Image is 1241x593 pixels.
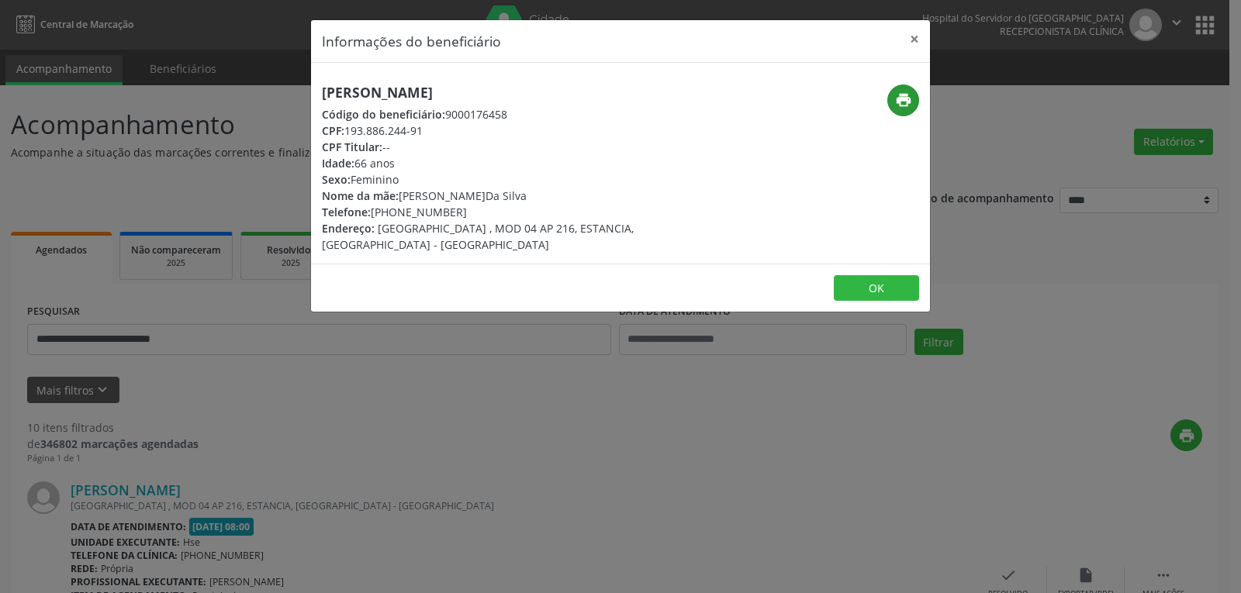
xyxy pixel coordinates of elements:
[322,107,445,122] span: Código do beneficiário:
[322,221,375,236] span: Endereço:
[322,84,713,101] h5: [PERSON_NAME]
[322,204,713,220] div: [PHONE_NUMBER]
[895,91,912,109] i: print
[322,155,713,171] div: 66 anos
[322,221,634,252] span: [GEOGRAPHIC_DATA] , MOD 04 AP 216, ESTANCIA, [GEOGRAPHIC_DATA] - [GEOGRAPHIC_DATA]
[322,106,713,122] div: 9000176458
[322,139,713,155] div: --
[322,188,399,203] span: Nome da mãe:
[322,205,371,219] span: Telefone:
[322,171,713,188] div: Feminino
[899,20,930,58] button: Close
[322,172,351,187] span: Sexo:
[322,122,713,139] div: 193.886.244-91
[322,156,354,171] span: Idade:
[322,188,713,204] div: [PERSON_NAME]Da Silva
[887,84,919,116] button: print
[322,140,382,154] span: CPF Titular:
[322,31,501,51] h5: Informações do beneficiário
[322,123,344,138] span: CPF:
[834,275,919,302] button: OK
